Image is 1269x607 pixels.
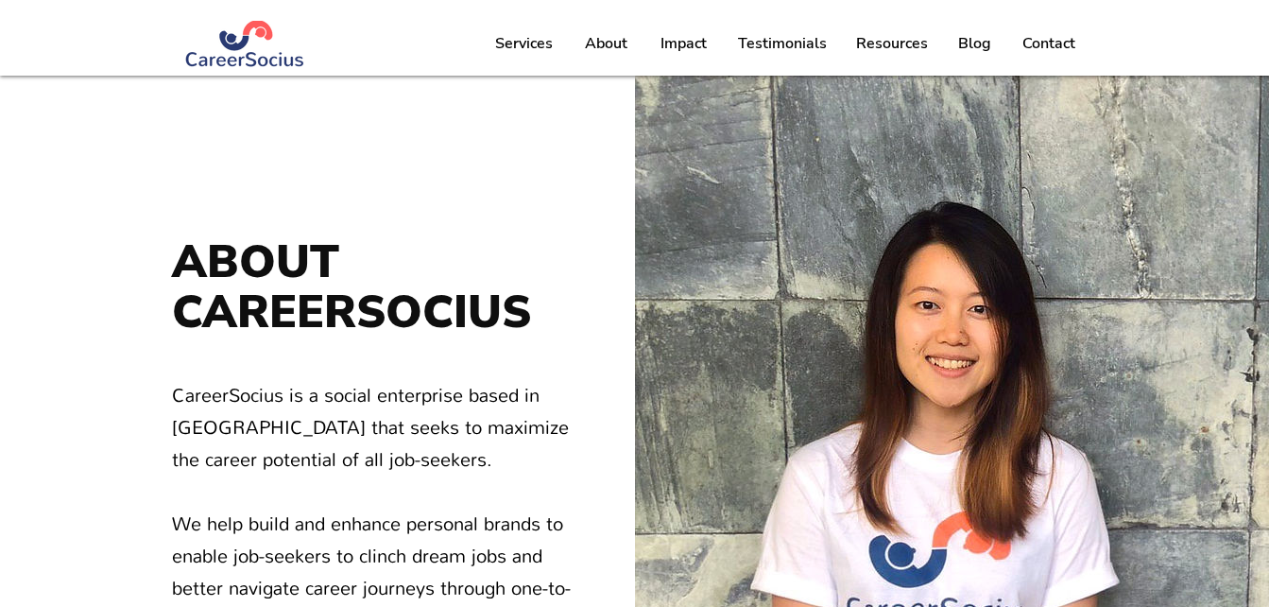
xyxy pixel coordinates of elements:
[1006,20,1090,67] a: Contact
[643,20,723,67] a: Impact
[480,20,569,67] a: Services
[172,231,531,343] span: ABOUT CAREERSOCIUS
[569,20,643,67] a: About
[847,20,937,67] p: Resources
[943,20,1006,67] a: Blog
[184,21,306,67] img: Logo Blue (#283972) png.png
[723,20,841,67] a: Testimonials
[949,20,1001,67] p: Blog
[480,20,1090,67] nav: Site
[651,20,716,67] p: Impact
[575,20,637,67] p: About
[1013,20,1085,67] p: Contact
[486,20,562,67] p: Services
[729,20,836,67] p: Testimonials
[841,20,943,67] a: Resources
